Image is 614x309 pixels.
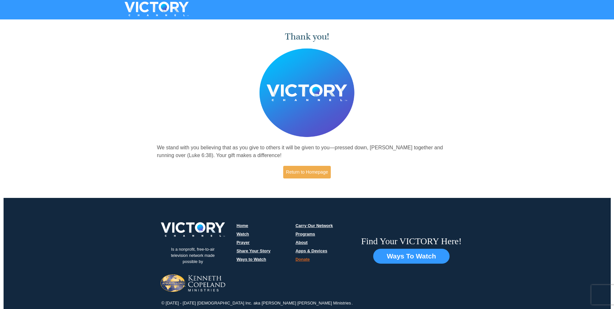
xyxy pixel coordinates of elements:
[161,274,225,292] img: Jesus-is-Lord-logo.png
[161,300,197,306] p: © [DATE] - [DATE]
[116,2,197,16] img: VICTORYTHON - VICTORY Channel
[261,300,352,306] p: [PERSON_NAME] [PERSON_NAME] Ministries
[296,232,315,236] a: Programs
[253,300,261,306] p: aka
[237,248,271,253] a: Share Your Story
[237,240,250,245] a: Prayer
[237,232,249,236] a: Watch
[237,257,266,262] a: Ways to Watch
[296,240,308,245] a: About
[152,222,233,237] img: victory-logo.png
[296,257,310,262] a: Donate
[196,300,253,306] p: [DEMOGRAPHIC_DATA] Inc.
[373,249,450,264] button: Ways To Watch
[361,236,462,247] h6: Find Your VICTORY Here!
[237,223,248,228] a: Home
[157,144,457,159] p: We stand with you believing that as you give to others it will be given to you—pressed down, [PER...
[161,242,225,270] p: Is a nonprofit, free-to-air television network made possible by
[157,31,457,42] h1: Thank you!
[296,248,327,253] a: Apps & Devices
[259,48,355,137] img: Believer's Voice of Victory Network
[296,223,333,228] a: Carry Our Network
[283,166,331,178] a: Return to Homepage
